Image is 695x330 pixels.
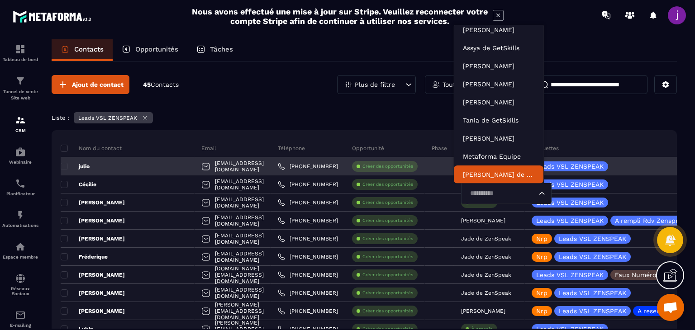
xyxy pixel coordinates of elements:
a: [PHONE_NUMBER] [278,289,338,297]
p: Créer des opportunités [362,217,413,224]
p: Créer des opportunités [362,290,413,296]
p: Jade de ZenSpeak [461,272,511,278]
p: Nrp [536,308,547,314]
p: Espace membre [2,255,38,259]
a: automationsautomationsEspace membre [2,235,38,266]
a: formationformationTunnel de vente Site web [2,69,38,108]
p: Email [201,145,216,152]
p: Automatisations [2,223,38,228]
p: Opportunités [135,45,178,53]
p: Nom du contact [61,145,122,152]
p: julio [61,163,90,170]
p: Timéo DELALEX [463,134,534,143]
img: formation [15,75,26,86]
p: Tania de GetSkills [463,116,534,125]
p: Étiquettes [532,145,559,152]
a: [PHONE_NUMBER] [278,217,338,224]
p: [PERSON_NAME] [461,217,505,224]
p: E-mailing [2,323,38,328]
p: Leads VSL ZENSPEAK [559,308,626,314]
p: Webinaire [2,160,38,165]
p: Leads VSL ZENSPEAK [536,217,604,224]
input: Search for option [467,189,537,198]
a: automationsautomationsWebinaire [2,140,38,171]
span: Contacts [151,81,179,88]
img: formation [15,115,26,126]
div: Ouvrir le chat [657,294,684,321]
p: Planificateur [2,191,38,196]
p: Cécilie [61,181,96,188]
p: 45 [143,80,179,89]
p: Créer des opportunités [362,308,413,314]
a: social-networksocial-networkRéseaux Sociaux [2,266,38,303]
a: [PHONE_NUMBER] [278,235,338,242]
p: Jade de ZenSpeak [461,290,511,296]
p: Leads VSL ZENSPEAK [559,254,626,260]
p: Tâches [210,45,233,53]
p: Assya de GetSkills [463,43,534,52]
span: Ajout de contact [72,80,124,89]
p: Nrp [536,236,547,242]
p: Contacts [74,45,104,53]
div: Search for option [461,183,552,204]
a: Contacts [52,39,113,61]
p: Leads VSL ZENSPEAK [559,290,626,296]
p: Téléphone [278,145,305,152]
p: [PERSON_NAME] [461,308,505,314]
p: [PERSON_NAME] [61,235,125,242]
a: [PHONE_NUMBER] [278,253,338,260]
a: [PHONE_NUMBER] [278,163,338,170]
img: automations [15,241,26,252]
p: Frédéric GUEYE [463,98,534,107]
a: schedulerschedulerPlanificateur [2,171,38,203]
img: automations [15,146,26,157]
a: Opportunités [113,39,187,61]
a: automationsautomationsAutomatisations [2,203,38,235]
p: Créer des opportunités [362,254,413,260]
img: email [15,310,26,321]
img: social-network [15,273,26,284]
p: Léna MAIREY [463,61,534,71]
p: Liste : [52,114,69,121]
p: Jade de ZenSpeak [461,254,511,260]
p: Créer des opportunités [362,199,413,206]
p: Créer des opportunités [362,163,413,170]
p: Leads VSL ZENSPEAK [559,236,626,242]
p: Fréderique [61,253,108,260]
h2: Nous avons effectué une mise à jour sur Stripe. Veuillez reconnecter votre compte Stripe afin de ... [191,7,488,26]
p: Stéphane WALLY [463,25,534,34]
p: Plus de filtre [355,81,395,88]
p: [PERSON_NAME] [61,199,125,206]
p: Nrp [536,290,547,296]
p: Leads VSL ZENSPEAK [78,115,137,121]
p: [PERSON_NAME] [61,289,125,297]
p: Tout le monde [443,81,487,88]
p: Metaforma Equipe [463,152,534,161]
img: formation [15,44,26,55]
p: Réseaux Sociaux [2,286,38,296]
p: Leads VSL ZENSPEAK [536,163,604,170]
img: scheduler [15,178,26,189]
img: automations [15,210,26,221]
p: Phase [432,145,447,152]
a: [PHONE_NUMBER] [278,307,338,315]
img: logo [13,8,94,25]
p: Créer des opportunités [362,181,413,188]
a: formationformationTableau de bord [2,37,38,69]
a: [PHONE_NUMBER] [278,271,338,278]
a: formationformationCRM [2,108,38,140]
button: Ajout de contact [52,75,129,94]
p: Nrp [536,254,547,260]
p: Leads VSL ZENSPEAK [536,272,604,278]
p: Tableau de bord [2,57,38,62]
a: [PHONE_NUMBER] [278,199,338,206]
p: [PERSON_NAME] [61,307,125,315]
p: [PERSON_NAME] [61,271,125,278]
p: Jade de ZenSpeak [461,236,511,242]
p: [PERSON_NAME] [61,217,125,224]
a: Tâches [187,39,242,61]
p: Nizar NCHIOUA [463,80,534,89]
p: Opportunité [352,145,384,152]
p: Créer des opportunités [362,272,413,278]
p: A rempli Rdv Zenspeak [615,217,686,224]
